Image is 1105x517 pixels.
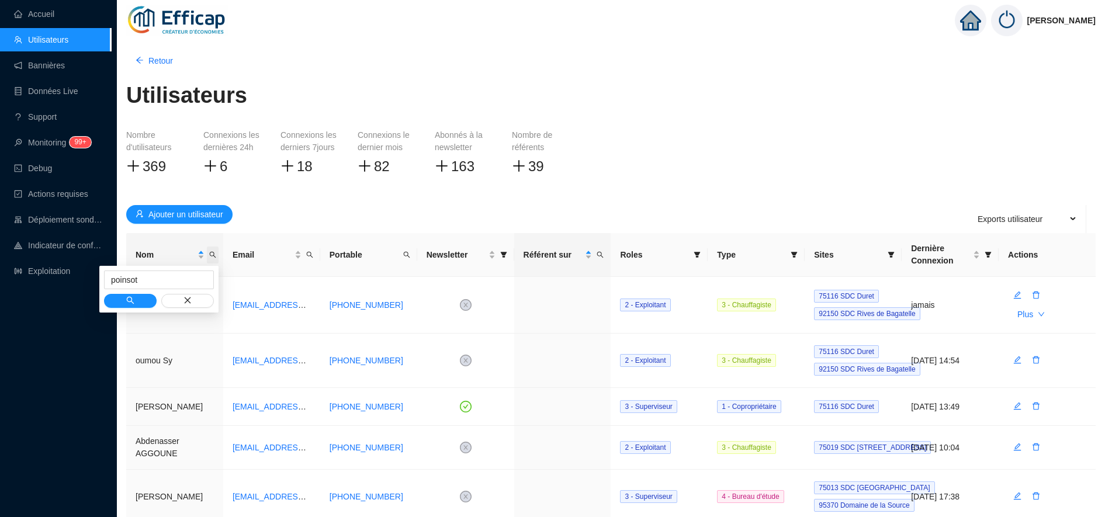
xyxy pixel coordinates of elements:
span: 3 - Chauffagiste [717,354,776,367]
span: search [207,247,219,263]
span: down [1038,311,1045,318]
span: delete [1032,443,1040,451]
a: codeDebug [14,164,52,173]
span: search [306,251,313,258]
span: 75116 SDC Duret [814,345,879,358]
span: search [594,247,606,263]
span: Plus [1017,308,1033,321]
a: slidersExploitation [14,266,70,276]
div: Connexions les dernières 24h [203,129,262,154]
span: 39 [528,158,544,174]
th: Actions [999,233,1096,277]
a: databaseDonnées Live [14,86,78,96]
span: 2 - Exploitant [625,443,666,452]
span: edit [1013,291,1021,299]
span: Type [717,249,786,261]
a: [PHONE_NUMBER] [330,356,403,365]
span: 75013 SDC [GEOGRAPHIC_DATA] [814,481,934,494]
span: plus [358,159,372,173]
span: edit [1013,356,1021,364]
span: 3 - Superviseur [625,492,672,501]
span: 4 - Bureau d'étude [717,490,784,503]
span: 1 - Copropriétaire [717,400,781,413]
span: Sites [814,249,883,261]
span: plus [126,159,140,173]
a: [EMAIL_ADDRESS][DOMAIN_NAME] [233,443,371,452]
span: search [403,251,410,258]
td: [DATE] 10:04 [902,426,999,470]
span: check-circle [460,401,472,412]
div: Connexions le dernier mois [358,129,416,154]
span: 3 - Chauffagiste [717,441,776,454]
a: [PHONE_NUMBER] [330,300,403,310]
td: Abdenasser AGGOUNE [126,426,223,470]
button: Plusdown [1008,305,1054,324]
ul: Export [964,205,1086,233]
span: filter [500,251,507,258]
span: search [304,247,316,263]
span: delete [1032,402,1040,410]
div: Nombre d'utilisateurs [126,129,185,154]
a: [EMAIL_ADDRESS][DOMAIN_NAME] [233,356,371,365]
span: plus [280,159,295,173]
span: search [209,251,216,258]
sup: 111 [70,137,91,148]
span: edit [1013,402,1021,410]
span: plus [512,159,526,173]
span: 92150 SDC Rives de Bagatelle [814,307,920,320]
th: Nom [126,233,223,277]
span: delete [1032,356,1040,364]
td: [DATE] 13:49 [902,388,999,426]
a: homeAccueil [14,9,54,19]
span: 2 - Exploitant [625,356,666,365]
span: Référent sur [524,249,583,261]
span: 3 - Chauffagiste [717,299,776,311]
span: Actions requises [28,189,88,199]
span: filter [691,247,703,263]
span: filter [885,247,897,263]
span: Roles [620,249,689,261]
span: close-circle [460,491,472,502]
a: teamUtilisateurs [14,35,68,44]
a: [PHONE_NUMBER] [330,492,403,501]
span: check-square [14,190,22,198]
a: questionSupport [14,112,57,122]
button: Retour [126,51,182,70]
span: plus [203,159,217,173]
span: plus [435,159,449,173]
span: Email [233,249,292,261]
th: Dernière Connexion [902,233,999,277]
a: monitorMonitoring99+ [14,138,88,147]
span: [PERSON_NAME] [1027,2,1096,39]
span: arrow-left [136,56,144,64]
td: ymielczarek@ccr.fr [223,388,320,426]
span: close-circle [460,299,472,311]
a: [EMAIL_ADDRESS][DOMAIN_NAME] [233,492,371,501]
span: filter [888,251,895,258]
td: [PERSON_NAME] [126,388,223,426]
span: delete [1032,492,1040,500]
th: Email [223,233,320,277]
span: 82 [374,158,390,174]
span: filter [791,251,798,258]
a: [PHONE_NUMBER] [330,402,403,411]
span: Retour [148,55,173,67]
span: filter [694,251,701,258]
span: home [960,10,981,31]
span: search [401,247,413,263]
button: Ajouter un utilisateur [126,205,233,224]
span: user-add [136,210,144,218]
span: filter [985,251,992,258]
span: Dernière Connexion [911,242,971,267]
span: filter [498,247,510,263]
td: a.aggoune@disdero.fr [223,426,320,470]
span: 2 - Exploitant [625,301,666,309]
span: 75116 SDC Duret [814,290,879,303]
a: notificationBannières [14,61,65,70]
span: 3 - Superviseur [625,403,672,411]
th: Newsletter [417,233,514,277]
span: Ajouter un utilisateur [148,209,223,221]
div: Connexions les derniers 7jours [280,129,339,154]
span: search [597,251,604,258]
span: filter [982,240,994,269]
